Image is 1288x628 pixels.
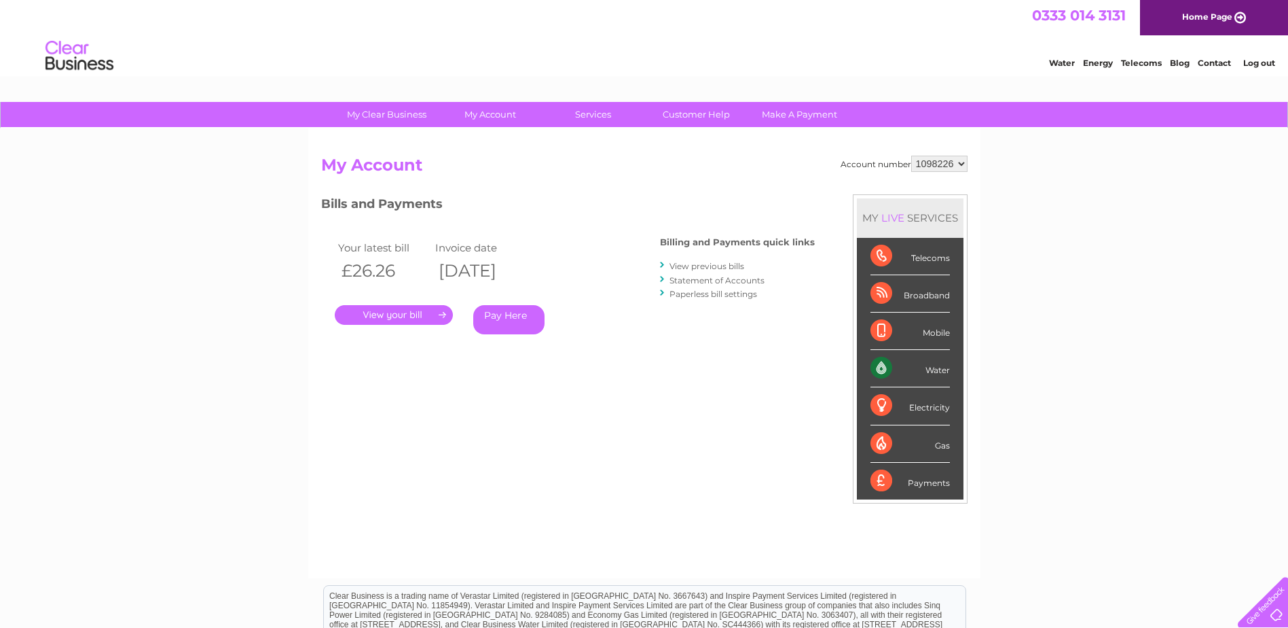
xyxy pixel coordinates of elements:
[870,350,950,387] div: Water
[45,35,114,77] img: logo.png
[640,102,752,127] a: Customer Help
[335,257,433,285] th: £26.26
[870,275,950,313] div: Broadband
[331,102,443,127] a: My Clear Business
[870,313,950,350] div: Mobile
[1170,58,1190,68] a: Blog
[1032,7,1126,24] a: 0333 014 3131
[1049,58,1075,68] a: Water
[669,261,744,271] a: View previous bills
[432,239,530,257] td: Invoice date
[870,425,950,463] div: Gas
[841,156,968,172] div: Account number
[660,237,815,247] h4: Billing and Payments quick links
[1083,58,1113,68] a: Energy
[1243,58,1275,68] a: Log out
[857,198,963,237] div: MY SERVICES
[1121,58,1162,68] a: Telecoms
[432,257,530,285] th: [DATE]
[335,239,433,257] td: Your latest bill
[743,102,855,127] a: Make A Payment
[870,387,950,425] div: Electricity
[335,305,453,325] a: .
[321,194,815,218] h3: Bills and Payments
[1198,58,1231,68] a: Contact
[321,156,968,181] h2: My Account
[324,7,965,66] div: Clear Business is a trading name of Verastar Limited (registered in [GEOGRAPHIC_DATA] No. 3667643...
[870,238,950,275] div: Telecoms
[669,289,757,299] a: Paperless bill settings
[473,305,545,334] a: Pay Here
[879,211,907,224] div: LIVE
[434,102,546,127] a: My Account
[537,102,649,127] a: Services
[669,275,765,285] a: Statement of Accounts
[870,463,950,500] div: Payments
